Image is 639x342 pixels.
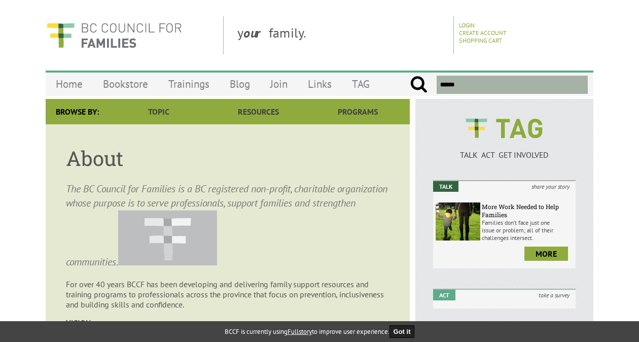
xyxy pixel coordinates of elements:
[66,318,91,328] strong: VISION
[46,16,183,54] img: BC Council for FAMILIES
[524,247,568,261] a: more
[109,99,208,124] a: Topic
[66,279,389,310] p: For over 40 years BCCF has been developing and delivering family support resources and training p...
[260,72,298,96] a: Join
[308,99,408,124] a: Programs
[208,99,308,124] a: Resources
[482,202,573,219] h6: More Work Needed to Help Families
[482,219,573,242] p: Families don’t face just one issue or problem; all of their challenges intersect.
[220,72,260,96] a: Blog
[46,72,93,96] a: Home
[458,109,550,148] img: BCCF's TAG Logo
[66,145,389,172] h1: About
[46,99,109,124] div: Browse By:
[229,16,454,54] div: y family.
[459,29,507,37] a: Create Account
[389,325,415,338] button: Got it
[93,72,158,96] a: Bookstore
[298,72,342,96] a: Links
[342,72,380,96] a: TAG
[525,181,576,192] i: share your story
[158,72,220,96] a: Trainings
[410,76,428,94] input: Submit
[288,327,312,336] a: Fullstory
[66,182,389,269] p: The BC Council for Families is a BC registered non-profit, charitable organization whose purpose ...
[532,290,576,300] i: take a survey
[243,24,269,41] strong: our
[433,140,576,160] a: TALK ACT GET INVOLVED
[433,181,458,192] em: Talk
[459,21,475,29] a: Login
[433,150,576,160] p: TALK ACT GET INVOLVED
[459,37,502,44] a: Shopping Cart
[433,290,455,300] em: Act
